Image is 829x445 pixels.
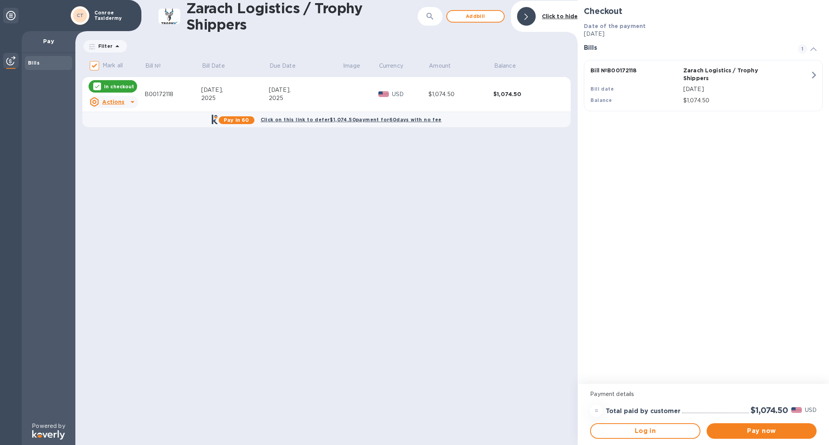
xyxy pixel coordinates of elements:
[713,426,810,436] span: Pay now
[798,44,807,54] span: 1
[683,96,810,105] p: $1,074.50
[392,90,428,98] p: USD
[224,117,249,123] b: Pay in 60
[379,62,403,70] p: Currency
[270,62,306,70] span: Due Date
[791,407,802,413] img: USD
[145,62,161,70] p: Bill №
[28,60,40,66] b: Bills
[202,62,235,70] span: Bill Date
[597,426,693,436] span: Log in
[606,408,681,415] h3: Total paid by customer
[429,62,451,70] p: Amount
[201,94,269,102] div: 2025
[145,62,171,70] span: Bill №
[494,62,516,70] p: Balance
[590,86,614,92] b: Bill date
[683,67,773,82] p: Zarach Logistics / Trophy Shippers
[446,10,505,23] button: Addbill
[270,62,296,70] p: Due Date
[28,37,69,45] p: Pay
[269,94,343,102] div: 2025
[584,23,646,29] b: Date of the payment
[428,90,493,98] div: $1,074.50
[104,83,134,90] p: In checkout
[542,13,578,19] b: Click to hide
[94,10,133,21] p: Conroe Taxidermy
[683,85,810,93] p: [DATE]
[95,43,113,49] p: Filter
[261,117,442,123] b: Click on this link to defer $1,074.50 payment for 60 days with no fee
[202,62,225,70] p: Bill Date
[269,86,343,94] div: [DATE],
[378,91,389,97] img: USD
[494,62,526,70] span: Balance
[707,423,817,439] button: Pay now
[201,86,269,94] div: [DATE],
[77,12,84,18] b: CT
[590,97,612,103] b: Balance
[429,62,461,70] span: Amount
[32,430,65,440] img: Logo
[102,99,124,105] u: Actions
[453,12,498,21] span: Add bill
[590,405,603,417] div: =
[103,61,123,70] p: Mark all
[805,406,817,414] p: USD
[493,90,559,98] div: $1,074.50
[145,90,201,98] div: B00172118
[590,67,680,74] p: Bill № B00172118
[584,30,823,38] p: [DATE]
[584,6,823,16] h2: Checkout
[751,405,788,415] h2: $1,074.50
[584,44,789,52] h3: Bills
[584,60,823,111] button: Bill №B00172118Zarach Logistics / Trophy ShippersBill date[DATE]Balance$1,074.50
[32,422,65,430] p: Powered by
[590,390,817,398] p: Payment details
[590,423,700,439] button: Log in
[343,62,360,70] p: Image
